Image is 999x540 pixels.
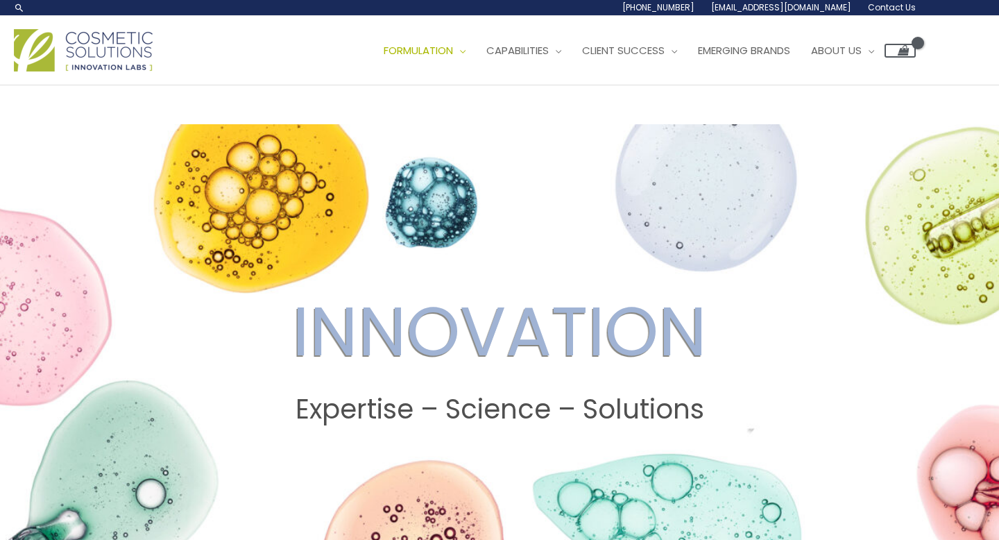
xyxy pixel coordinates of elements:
[476,30,572,71] a: Capabilities
[384,43,453,58] span: Formulation
[13,392,986,427] h2: Expertise – Science – Solutions
[13,287,986,376] h2: INNOVATION
[885,44,916,58] a: View Shopping Cart, empty
[363,30,916,71] nav: Site Navigation
[868,1,916,13] span: Contact Us
[582,43,665,58] span: Client Success
[801,30,885,71] a: About Us
[622,1,694,13] span: [PHONE_NUMBER]
[14,2,25,13] a: Search icon link
[486,43,549,58] span: Capabilities
[373,30,476,71] a: Formulation
[688,30,801,71] a: Emerging Brands
[711,1,851,13] span: [EMAIL_ADDRESS][DOMAIN_NAME]
[811,43,862,58] span: About Us
[14,29,153,71] img: Cosmetic Solutions Logo
[698,43,790,58] span: Emerging Brands
[572,30,688,71] a: Client Success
